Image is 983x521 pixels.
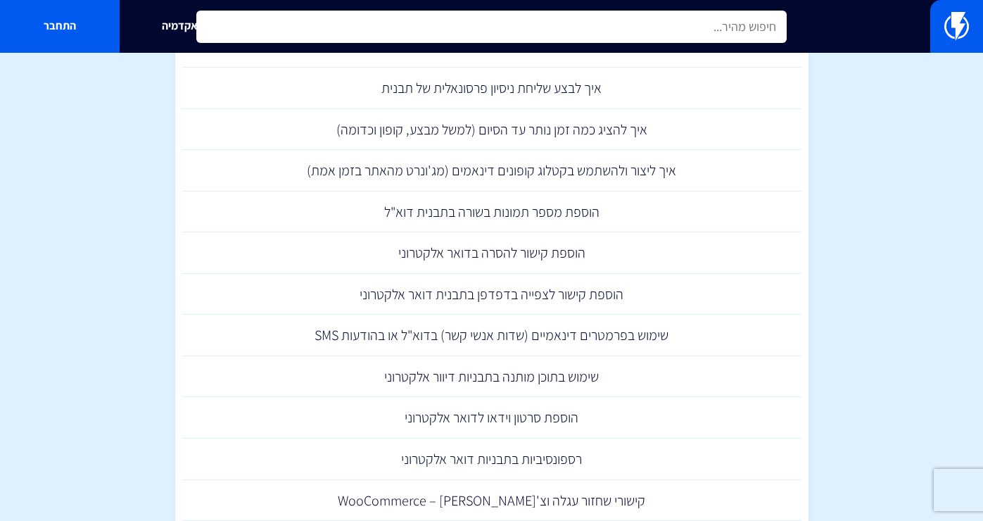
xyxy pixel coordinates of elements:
[182,356,801,398] a: שימוש בתוכן מותנה בתבניות דיוור אלקטרוני
[182,315,801,356] a: שימוש בפרמטרים דינאמיים (שדות אנשי קשר) בדוא"ל או בהודעות SMS
[196,11,786,43] input: חיפוש מהיר...
[182,397,801,439] a: הוספת סרטון וידאו לדואר אלקטרוני
[182,109,801,151] a: איך להציג כמה זמן נותר עד הסיום (למשל מבצע, קופון וכדומה)
[182,274,801,315] a: הוספת קישור לצפייה בדפדפן בתבנית דואר אלקטרוני
[182,232,801,274] a: הוספת קישור להסרה בדואר אלקטרוני
[182,68,801,109] a: איך לבצע שליחת ניסיון פרסונאלית של תבנית
[182,192,801,233] a: הוספת מספר תמונות בשורה בתבנית דוא"ל
[182,439,801,480] a: רספונסיביות בתבניות דואר אלקטרוני
[182,150,801,192] a: איך ליצור ולהשתמש בקטלוג קופונים דינאמים (מג'ונרט מהאתר בזמן אמת)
